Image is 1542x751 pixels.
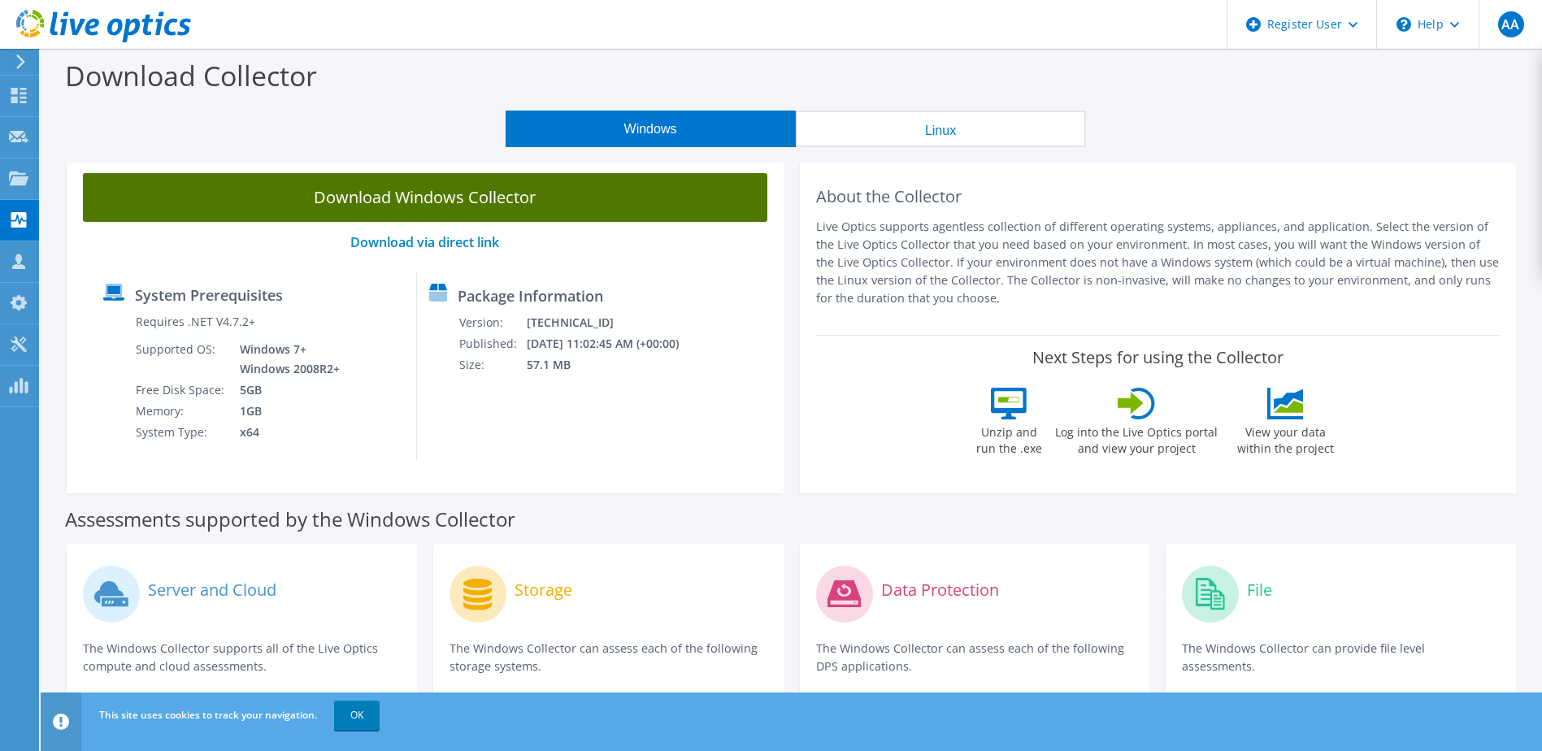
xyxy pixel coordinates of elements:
[83,173,767,222] a: Download Windows Collector
[816,187,1501,206] h2: About the Collector
[228,422,343,443] td: x64
[881,582,999,598] label: Data Protection
[515,582,572,598] label: Storage
[135,422,228,443] td: System Type:
[334,701,380,730] a: OK
[135,380,228,401] td: Free Disk Space:
[136,314,255,330] label: Requires .NET V4.7.2+
[506,111,796,147] button: Windows
[228,339,343,380] td: Windows 7+ Windows 2008R2+
[65,511,515,527] label: Assessments supported by the Windows Collector
[458,333,526,354] td: Published:
[228,401,343,422] td: 1GB
[99,708,317,722] span: This site uses cookies to track your navigation.
[83,640,401,675] p: The Windows Collector supports all of the Live Optics compute and cloud assessments.
[526,312,701,333] td: [TECHNICAL_ID]
[228,380,343,401] td: 5GB
[65,57,317,94] label: Download Collector
[1054,419,1218,457] label: Log into the Live Optics portal and view your project
[1227,419,1344,457] label: View your data within the project
[526,354,701,375] td: 57.1 MB
[1032,348,1284,367] label: Next Steps for using the Collector
[1396,17,1411,32] svg: \n
[135,339,228,380] td: Supported OS:
[1498,11,1524,37] span: AA
[135,287,283,303] label: System Prerequisites
[135,401,228,422] td: Memory:
[526,333,701,354] td: [DATE] 11:02:45 AM (+00:00)
[350,233,499,251] a: Download via direct link
[458,312,526,333] td: Version:
[796,111,1086,147] button: Linux
[1182,640,1500,675] p: The Windows Collector can provide file level assessments.
[450,640,767,675] p: The Windows Collector can assess each of the following storage systems.
[816,218,1501,307] p: Live Optics supports agentless collection of different operating systems, appliances, and applica...
[971,419,1046,457] label: Unzip and run the .exe
[816,640,1134,675] p: The Windows Collector can assess each of the following DPS applications.
[458,354,526,375] td: Size:
[458,288,603,304] label: Package Information
[148,582,276,598] label: Server and Cloud
[1247,582,1272,598] label: File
